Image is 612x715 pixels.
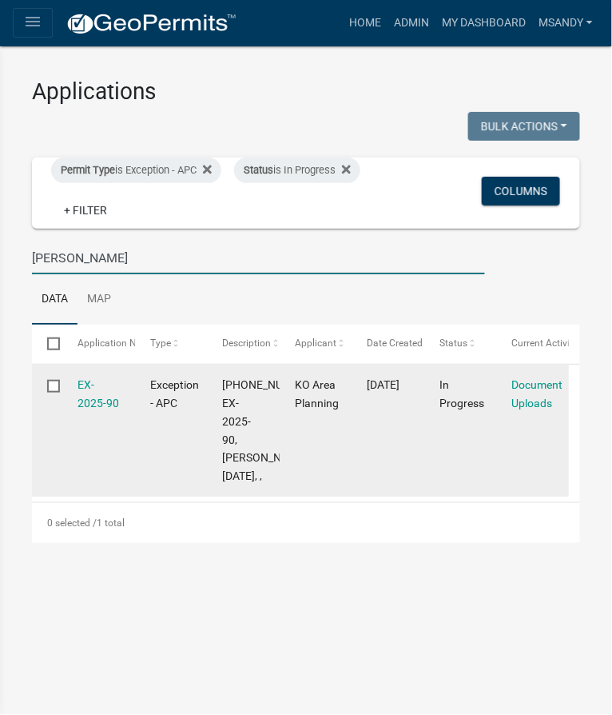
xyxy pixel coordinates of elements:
span: Type [150,338,171,349]
span: Status [244,164,273,176]
span: KO Area Planning [295,378,339,409]
span: 08/07/2025 [368,378,400,391]
span: Date Created [368,338,423,349]
button: Columns [482,177,560,206]
span: 0 selected / [47,517,97,529]
datatable-header-cell: Current Activity [496,325,569,363]
input: Search for applications [32,242,485,274]
datatable-header-cell: Applicant [280,325,352,363]
datatable-header-cell: Status [424,325,497,363]
a: Map [77,274,121,326]
datatable-header-cell: Select [32,325,62,363]
a: Home [343,8,387,38]
a: Admin [387,8,435,38]
datatable-header-cell: Application Number [62,325,135,363]
h3: Applications [32,78,580,106]
span: In Progress [439,378,484,409]
span: Exception - APC [150,378,199,409]
a: msandy [532,8,599,38]
a: My Dashboard [435,8,532,38]
datatable-header-cell: Type [135,325,208,363]
button: menu [13,8,53,38]
span: Application Number [78,338,165,349]
datatable-header-cell: Date Created [352,325,424,363]
span: Applicant [295,338,336,349]
span: Status [439,338,467,349]
div: 1 total [32,503,580,543]
span: Permit Type [61,164,115,176]
div: is In Progress [234,158,360,183]
span: Description [223,338,272,349]
span: 029-079-001, EX-2025-90, Melody Barker, 09/09/2025, , [223,378,320,482]
a: EX-2025-90 [78,378,120,409]
a: Data [32,274,77,326]
datatable-header-cell: Description [207,325,280,363]
i: menu [23,12,42,31]
a: + Filter [51,196,120,225]
a: Document Uploads [512,378,563,409]
button: Bulk Actions [468,112,580,141]
div: is Exception - APC [51,158,221,183]
span: Current Activity [512,338,578,349]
